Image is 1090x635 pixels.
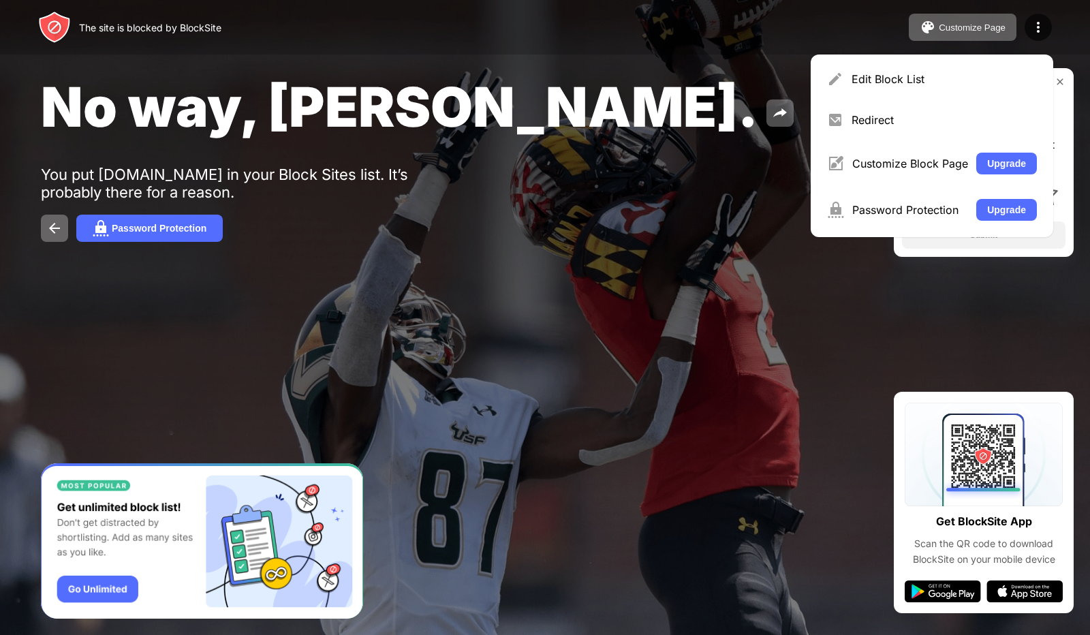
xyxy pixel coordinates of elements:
[41,463,363,619] iframe: Banner
[986,580,1063,602] img: app-store.svg
[936,512,1032,531] div: Get BlockSite App
[93,220,109,236] img: password.svg
[905,403,1063,506] img: qrcode.svg
[852,72,1037,86] div: Edit Block List
[79,22,221,33] div: The site is blocked by BlockSite
[46,220,63,236] img: back.svg
[1055,76,1065,87] img: rate-us-close.svg
[909,14,1016,41] button: Customize Page
[920,19,936,35] img: pallet.svg
[772,105,788,121] img: share.svg
[976,153,1037,174] button: Upgrade
[827,71,843,87] img: menu-pencil.svg
[976,199,1037,221] button: Upgrade
[1030,19,1046,35] img: menu-icon.svg
[827,155,844,172] img: menu-customize.svg
[852,113,1037,127] div: Redirect
[852,203,968,217] div: Password Protection
[38,11,71,44] img: header-logo.svg
[827,112,843,128] img: menu-redirect.svg
[939,22,1006,33] div: Customize Page
[852,157,968,170] div: Customize Block Page
[905,580,981,602] img: google-play.svg
[112,223,206,234] div: Password Protection
[41,166,462,201] div: You put [DOMAIN_NAME] in your Block Sites list. It’s probably there for a reason.
[827,202,844,218] img: menu-password.svg
[905,536,1063,567] div: Scan the QR code to download BlockSite on your mobile device
[76,215,223,242] button: Password Protection
[41,74,758,140] span: No way, [PERSON_NAME].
